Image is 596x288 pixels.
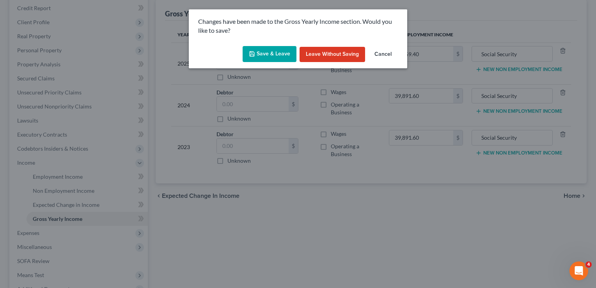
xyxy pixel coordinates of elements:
button: Save & Leave [243,46,296,62]
button: Cancel [368,47,398,62]
button: Leave without Saving [300,47,365,62]
p: Changes have been made to the Gross Yearly Income section. Would you like to save? [198,17,398,35]
iframe: Intercom live chat [569,261,588,280]
span: 4 [585,261,592,268]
